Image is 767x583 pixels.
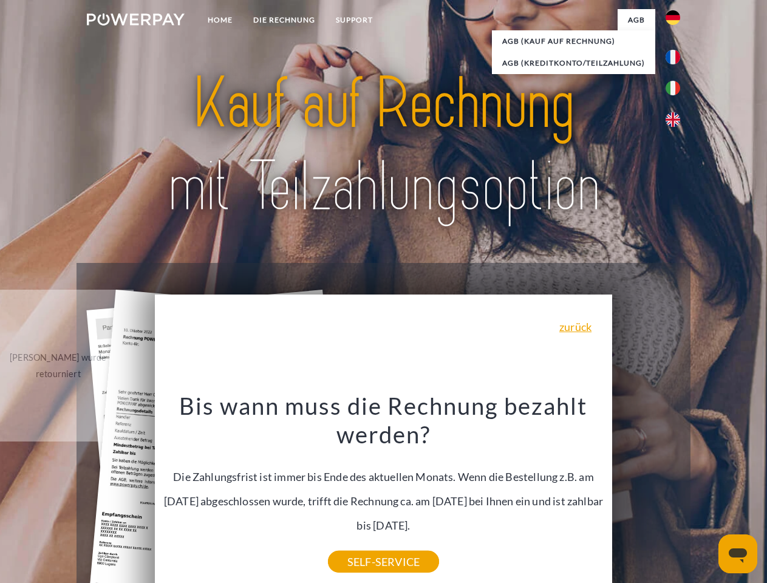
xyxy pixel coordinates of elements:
[162,391,605,562] div: Die Zahlungsfrist ist immer bis Ende des aktuellen Monats. Wenn die Bestellung z.B. am [DATE] abg...
[559,321,591,332] a: zurück
[162,391,605,449] h3: Bis wann muss die Rechnung bezahlt werden?
[666,81,680,95] img: it
[666,50,680,64] img: fr
[618,9,655,31] a: agb
[116,58,651,233] img: title-powerpay_de.svg
[328,551,439,573] a: SELF-SERVICE
[666,112,680,127] img: en
[666,10,680,25] img: de
[197,9,243,31] a: Home
[492,30,655,52] a: AGB (Kauf auf Rechnung)
[243,9,326,31] a: DIE RECHNUNG
[87,13,185,26] img: logo-powerpay-white.svg
[492,52,655,74] a: AGB (Kreditkonto/Teilzahlung)
[718,534,757,573] iframe: Schaltfläche zum Öffnen des Messaging-Fensters
[326,9,383,31] a: SUPPORT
